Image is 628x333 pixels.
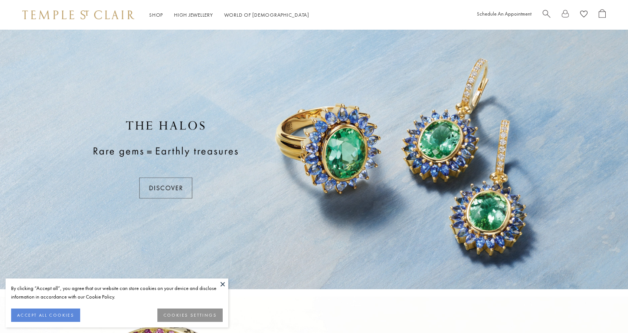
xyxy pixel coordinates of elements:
[149,10,309,20] nav: Main navigation
[174,11,213,18] a: High JewelleryHigh Jewellery
[149,11,163,18] a: ShopShop
[580,9,588,21] a: View Wishlist
[224,11,309,18] a: World of [DEMOGRAPHIC_DATA]World of [DEMOGRAPHIC_DATA]
[157,309,223,322] button: COOKIES SETTINGS
[22,10,134,19] img: Temple St. Clair
[599,9,606,21] a: Open Shopping Bag
[11,309,80,322] button: ACCEPT ALL COOKIES
[543,9,550,21] a: Search
[11,284,223,301] div: By clicking “Accept all”, you agree that our website can store cookies on your device and disclos...
[477,10,531,17] a: Schedule An Appointment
